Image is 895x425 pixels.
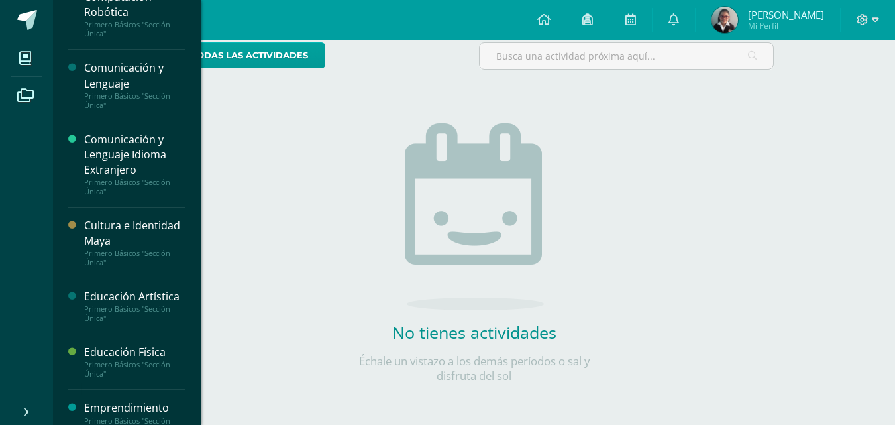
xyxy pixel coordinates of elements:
[84,60,185,91] div: Comunicación y Lenguaje
[84,132,185,196] a: Comunicación y Lenguaje Idioma ExtranjeroPrimero Básicos "Sección Única"
[84,345,185,360] div: Educación Física
[84,289,185,323] a: Educación ArtísticaPrimero Básicos "Sección Única"
[84,360,185,379] div: Primero Básicos "Sección Única"
[342,354,607,383] p: Échale un vistazo a los demás períodos o sal y disfruta del sol
[84,218,185,267] a: Cultura e Identidad MayaPrimero Básicos "Sección Única"
[174,42,325,68] a: todas las Actividades
[711,7,738,33] img: d4646545995ae82894aa9954e72e3c1d.png
[84,132,185,178] div: Comunicación y Lenguaje Idioma Extranjero
[84,249,185,267] div: Primero Básicos "Sección Única"
[748,8,824,21] span: [PERSON_NAME]
[405,123,544,310] img: no_activities.png
[84,20,185,38] div: Primero Básicos "Sección Única"
[84,218,185,249] div: Cultura e Identidad Maya
[84,304,185,323] div: Primero Básicos "Sección Única"
[480,43,773,69] input: Busca una actividad próxima aquí...
[84,289,185,304] div: Educación Artística
[748,20,824,31] span: Mi Perfil
[84,345,185,379] a: Educación FísicaPrimero Básicos "Sección Única"
[84,60,185,109] a: Comunicación y LenguajePrimero Básicos "Sección Única"
[84,178,185,196] div: Primero Básicos "Sección Única"
[84,91,185,110] div: Primero Básicos "Sección Única"
[342,321,607,343] h2: No tienes actividades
